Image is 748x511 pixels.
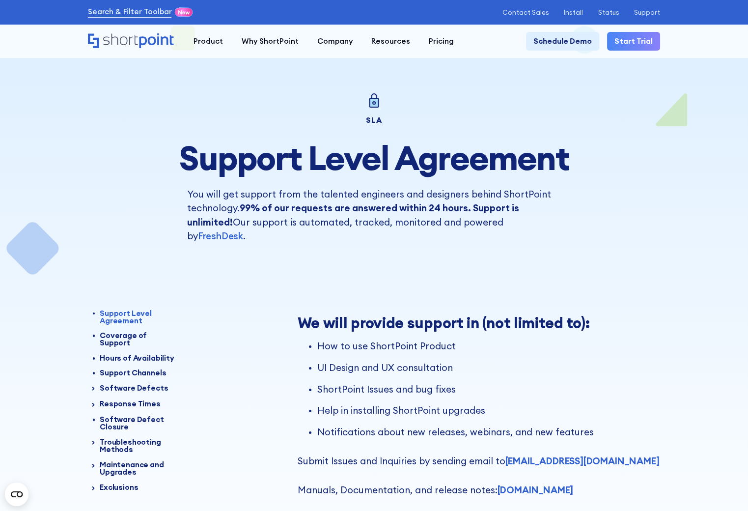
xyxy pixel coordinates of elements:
[564,9,583,16] a: Install
[317,36,353,47] div: Company
[100,332,174,346] div: Coverage of Support
[607,32,660,51] a: Start Trial
[502,9,549,16] a: Contact Sales
[100,461,174,476] div: Maintenance and Upgrades
[187,202,519,228] strong: 99% of our requests are answered within 24 hours. Support is unlimited!
[298,483,661,497] p: Manuals, Documentation, and release notes:
[100,369,174,376] div: Support Channels
[317,403,661,418] p: Help in installing ShortPoint upgrades
[242,36,299,47] div: Why ShortPoint
[100,310,174,324] div: Support Level Agreement
[308,32,362,51] a: Company
[498,484,574,496] a: [DOMAIN_NAME]
[572,397,748,511] iframe: Chat Widget
[317,382,661,397] p: ShortPoint Issues and bug fixes
[317,339,661,353] p: How to use ShortPoint Product
[634,9,660,16] a: Support
[100,438,174,453] div: Troubleshooting Methods
[184,32,232,51] a: Product
[232,32,308,51] a: Why ShortPoint
[317,361,661,375] p: UI Design and UX consultation
[100,416,174,430] div: Software Defect Closure
[100,354,174,362] div: Hours of Availability
[371,36,410,47] div: Resources
[298,314,661,332] h2: We will provide support in (not limited to):
[187,187,561,243] p: You will get support from the talented engineers and designers behind ShortPoint technology. Our ...
[88,139,660,176] h1: Support Level Agreement
[526,32,599,51] a: Schedule Demo
[194,36,223,47] div: Product
[100,483,174,491] div: Exclusions
[598,9,619,16] a: Status
[88,6,172,18] a: Search & Filter Toolbar
[100,400,174,407] div: Response Times
[298,454,661,468] p: Submit Issues and Inquiries by sending email to
[505,455,660,467] a: [EMAIL_ADDRESS][DOMAIN_NAME]
[317,425,661,439] p: Notifications about new releases, webinars, and new features
[419,32,463,51] a: Pricing
[88,33,175,50] a: Home
[5,483,28,506] button: Open CMP widget
[100,384,174,392] div: Software Defects
[362,32,419,51] a: Resources
[198,230,243,242] a: FreshDesk
[429,36,454,47] div: Pricing
[88,116,660,124] div: SLA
